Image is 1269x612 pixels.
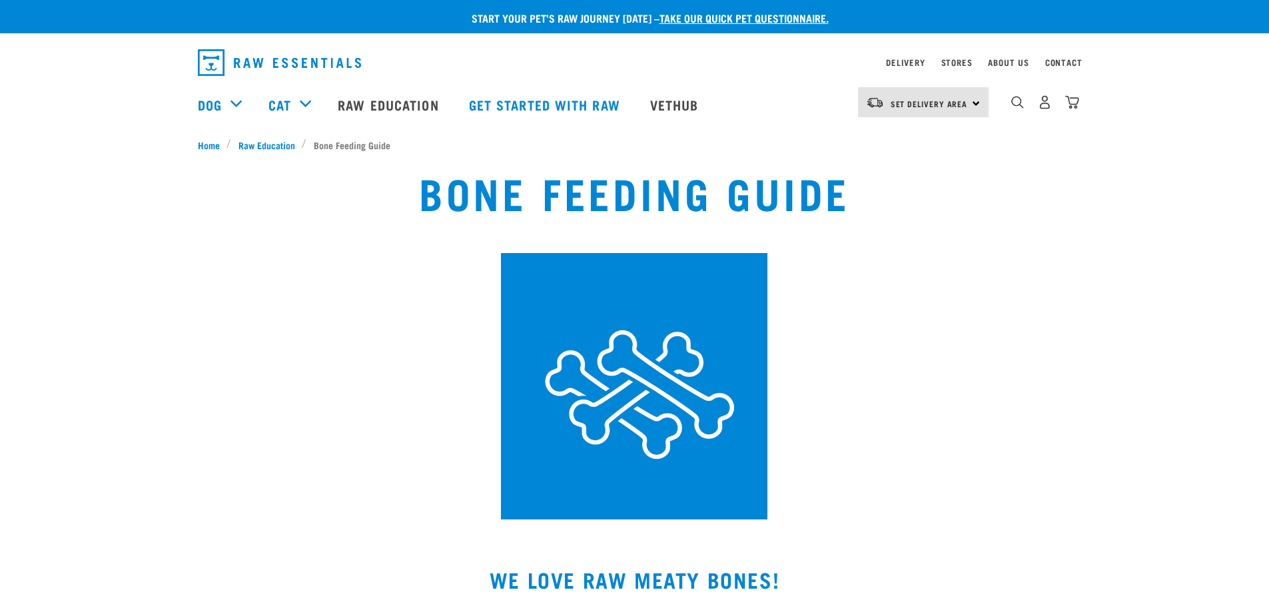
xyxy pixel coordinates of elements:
[659,15,829,21] a: take our quick pet questionnaire.
[324,78,455,131] a: Raw Education
[941,60,973,65] a: Stores
[238,138,295,152] span: Raw Education
[187,44,1082,81] nav: dropdown navigation
[1011,96,1024,109] img: home-icon-1@2x.png
[198,49,361,76] img: Raw Essentials Logo
[891,101,968,106] span: Set Delivery Area
[231,138,302,152] a: Raw Education
[198,138,1072,152] nav: breadcrumbs
[1065,95,1079,109] img: home-icon@2x.png
[456,78,637,131] a: Get started with Raw
[1038,95,1052,109] img: user.png
[198,567,1072,591] h2: WE LOVE RAW MEATY BONES!
[198,138,227,152] a: Home
[988,60,1029,65] a: About Us
[886,60,925,65] a: Delivery
[419,168,850,216] h1: Bone Feeding Guide
[1045,60,1082,65] a: Contact
[866,97,884,109] img: van-moving.png
[198,95,222,115] a: Dog
[268,95,291,115] a: Cat
[637,78,715,131] a: Vethub
[198,138,220,152] span: Home
[501,253,767,519] img: 6.png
